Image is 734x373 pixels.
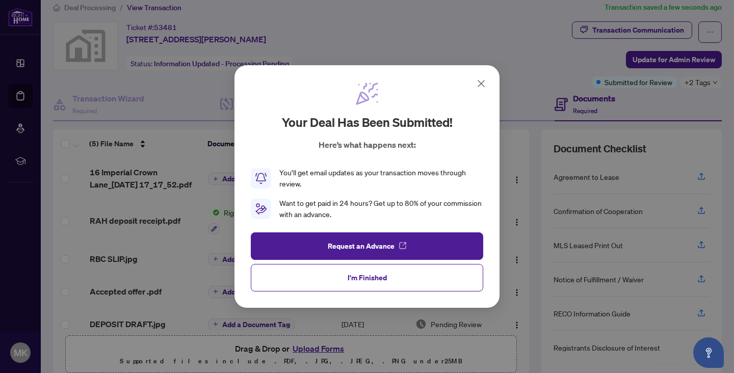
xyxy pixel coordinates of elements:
[279,167,483,190] div: You’ll get email updates as your transaction moves through review.
[328,238,395,254] span: Request an Advance
[319,139,416,151] p: Here’s what happens next:
[251,264,483,291] button: I'm Finished
[279,198,483,220] div: Want to get paid in 24 hours? Get up to 80% of your commission with an advance.
[693,337,724,368] button: Open asap
[251,232,483,260] button: Request an Advance
[282,114,453,130] h2: Your deal has been submitted!
[348,270,387,286] span: I'm Finished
